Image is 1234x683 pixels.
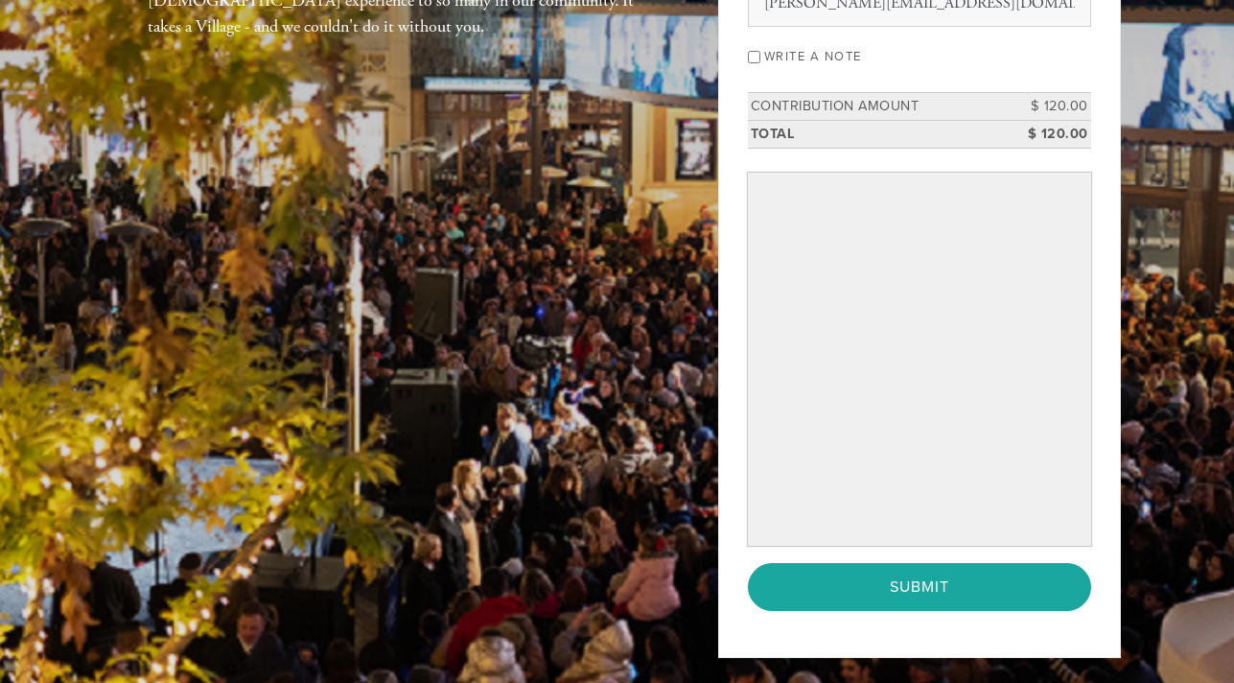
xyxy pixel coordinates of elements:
[748,93,1005,121] td: Contribution Amount
[748,563,1091,611] input: Submit
[1005,120,1091,148] td: $ 120.00
[752,177,1087,542] iframe: Secure payment input frame
[748,120,1005,148] td: Total
[764,49,862,64] label: Write a note
[1005,93,1091,121] td: $ 120.00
